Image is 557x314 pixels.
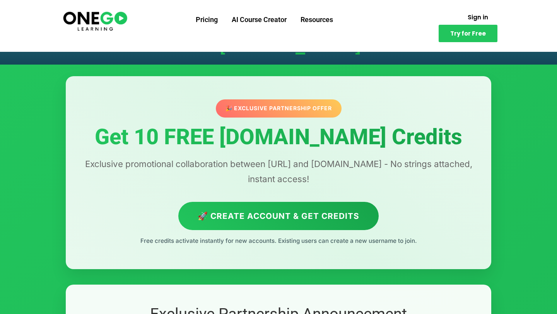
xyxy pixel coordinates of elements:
h1: Get 10 FREE [DOMAIN_NAME] Credits! [73,38,484,55]
h1: Get 10 FREE [DOMAIN_NAME] Credits [81,125,476,149]
span: Try for Free [450,31,486,36]
a: Resources [294,10,340,30]
p: Exclusive promotional collaboration between [URL] and [DOMAIN_NAME] - No strings attached, instan... [81,157,476,186]
p: Free credits activate instantly for new accounts. Existing users can create a new username to join. [81,236,476,246]
a: AI Course Creator [225,10,294,30]
div: 🎉 Exclusive Partnership Offer [216,99,342,117]
a: 🚀 Create Account & Get Credits [178,202,379,230]
a: Pricing [189,10,225,30]
span: Sign in [468,14,488,20]
a: Sign in [458,10,497,25]
a: Try for Free [439,25,497,42]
